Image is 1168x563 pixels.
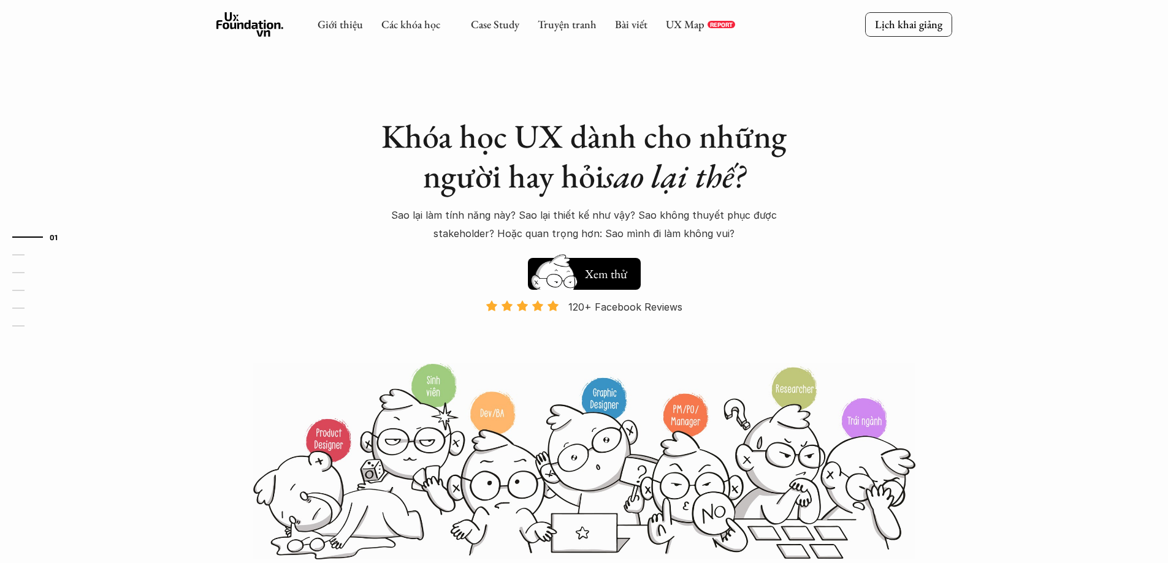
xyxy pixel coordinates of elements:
em: sao lại thế? [604,154,745,197]
h5: Xem thử [583,265,628,282]
p: REPORT [710,21,733,28]
a: 01 [12,230,71,244]
a: Bài viết [615,17,647,31]
a: 120+ Facebook Reviews [475,300,693,361]
strong: 01 [50,233,58,241]
a: Giới thiệu [318,17,363,31]
p: 120+ Facebook Reviews [568,298,682,316]
a: UX Map [666,17,704,31]
a: Case Study [471,17,519,31]
a: Xem thử [528,252,641,290]
p: Sao lại làm tính năng này? Sao lại thiết kế như vậy? Sao không thuyết phục được stakeholder? Hoặc... [370,206,799,243]
a: Lịch khai giảng [865,12,952,36]
a: REPORT [708,21,735,28]
a: Truyện tranh [538,17,597,31]
p: Lịch khai giảng [875,17,942,31]
h1: Khóa học UX dành cho những người hay hỏi [370,116,799,196]
a: Các khóa học [381,17,440,31]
